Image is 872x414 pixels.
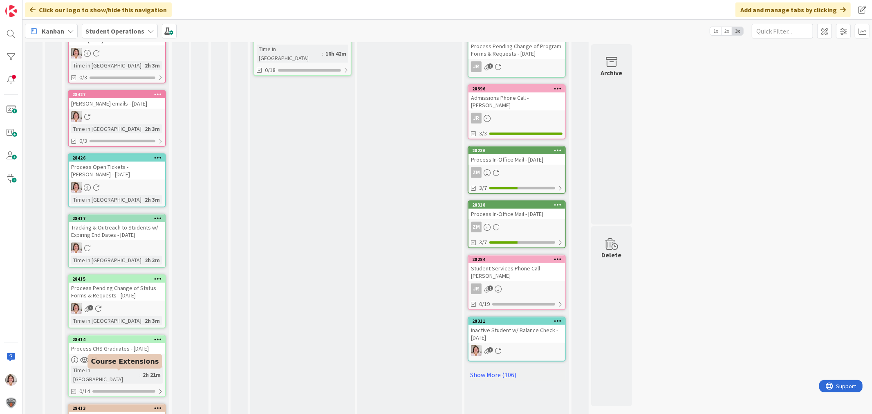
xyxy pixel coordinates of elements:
span: 3x [732,27,743,35]
div: 28426Process Open Tickets - [PERSON_NAME] - [DATE] [69,154,165,180]
div: 28284Student Services Phone Call - [PERSON_NAME] [469,256,565,281]
span: : [139,370,141,379]
span: : [322,49,323,58]
div: 2h 21m [141,370,163,379]
a: Process Pending Change of Program Forms & Requests - [DATE]JR [468,33,566,78]
a: 28318Process In-Office Mail - [DATE]ZM3/7 [468,200,566,248]
div: JR [471,113,482,124]
div: 28413 [72,405,165,411]
a: 28311Inactive Student w/ Balance Check - [DATE]EW [468,317,566,362]
span: 0/18 [265,66,276,74]
div: Add and manage tabs by clicking [735,2,851,17]
div: 28236 [469,147,565,154]
div: 28318 [472,202,565,208]
div: 28427 [72,92,165,97]
div: 28396Admissions Phone Call - [PERSON_NAME] [469,85,565,110]
div: 28427[PERSON_NAME] emails - [DATE] [69,91,165,109]
div: 28311Inactive Student w/ Balance Check - [DATE] [469,317,565,343]
span: 3/3 [479,129,487,138]
div: 28417Tracking & Outreach to Students w/ Expiring End Dates - [DATE] [69,215,165,240]
div: EW [69,243,165,253]
div: ZM [471,167,482,178]
div: 28236Process In-Office Mail - [DATE] [469,147,565,165]
div: Process In-Office Mail - [DATE] [469,209,565,219]
a: 28396Admissions Phone Call - [PERSON_NAME]JR3/3 [468,84,566,139]
img: avatar [5,397,17,409]
div: 28318Process In-Office Mail - [DATE] [469,201,565,219]
div: 28426 [72,155,165,161]
span: 0/14 [79,387,90,396]
div: 28414Process CHS Graduates - [DATE] [69,336,165,354]
div: 28311 [469,317,565,325]
div: [PERSON_NAME] emails - [DATE] [69,98,165,109]
b: Student Operations [85,27,144,35]
div: 28415Process Pending Change of Status Forms & Requests - [DATE] [69,275,165,301]
span: : [141,256,143,265]
span: 3/7 [479,184,487,192]
div: 28427 [69,91,165,98]
span: : [141,316,143,325]
div: 28396 [472,86,565,92]
div: JR [471,283,482,294]
div: 28284 [472,256,565,262]
div: 16h 42m [323,49,348,58]
div: 28413 [69,405,165,412]
div: 2h 3m [143,61,162,70]
a: 28236Process In-Office Mail - [DATE]ZM3/7 [468,146,566,194]
a: 28414Process CHS Graduates - [DATE]Time in [GEOGRAPHIC_DATA]:2h 21m0/14 [68,335,166,397]
div: JR [469,283,565,294]
div: 28415 [72,276,165,282]
div: Inactive Student w/ Balance Check - [DATE] [469,325,565,343]
div: Student Services Phone Call - [PERSON_NAME] [469,263,565,281]
div: 28414 [72,337,165,342]
div: Archive [601,68,623,78]
span: 1 [488,286,493,291]
div: JR [469,61,565,72]
div: Click our logo to show/hide this navigation [25,2,172,17]
div: ZM [471,222,482,232]
div: Admissions Phone Call - [PERSON_NAME] [469,92,565,110]
div: 28417 [72,216,165,221]
img: EW [71,182,82,193]
a: Sort & Answer Student Services Email - [DATE]EWTime in [GEOGRAPHIC_DATA]:2h 3m0/3 [68,19,166,83]
img: EW [71,243,82,253]
div: 28414 [69,336,165,343]
div: 2h 3m [143,316,162,325]
div: 28426 [69,154,165,162]
span: 0/3 [79,73,87,82]
div: JR [469,113,565,124]
img: EW [71,48,82,59]
span: : [141,195,143,204]
span: : [141,124,143,133]
div: Time in [GEOGRAPHIC_DATA] [71,195,141,204]
div: 2h 3m [143,256,162,265]
div: 28284 [469,256,565,263]
div: Process Open Tickets - [PERSON_NAME] - [DATE] [69,162,165,180]
div: Time in [GEOGRAPHIC_DATA] [71,124,141,133]
span: 3/7 [479,238,487,247]
div: 2h 3m [143,124,162,133]
div: 28236 [472,148,565,153]
div: Time in [GEOGRAPHIC_DATA] [71,256,141,265]
div: Time in [GEOGRAPHIC_DATA] [71,366,139,384]
span: 0/3 [79,137,87,145]
div: 28417 [69,215,165,222]
img: EW [471,345,482,356]
span: 1x [710,27,721,35]
div: EW [469,345,565,356]
div: Time in [GEOGRAPHIC_DATA] [257,45,322,63]
div: Time in [GEOGRAPHIC_DATA] [71,61,141,70]
div: Process Pending Change of Status Forms & Requests - [DATE] [69,283,165,301]
div: Tracking & Outreach to Students w/ Expiring End Dates - [DATE] [69,222,165,240]
div: 28396 [469,85,565,92]
a: 28415Process Pending Change of Status Forms & Requests - [DATE]EWTime in [GEOGRAPHIC_DATA]:2h 3m [68,274,166,328]
div: 2h 3m [143,195,162,204]
div: EW [69,182,165,193]
span: 2x [721,27,732,35]
div: Process CHS Graduates - [DATE] [69,343,165,354]
img: EW [5,374,17,386]
div: EW [69,48,165,59]
div: 28311 [472,318,565,324]
span: : [141,61,143,70]
img: Visit kanbanzone.com [5,5,17,17]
